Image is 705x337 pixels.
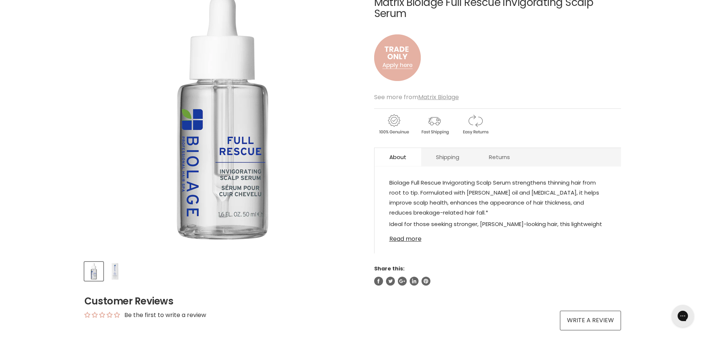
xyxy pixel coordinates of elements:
[374,265,404,272] span: Share this:
[668,302,698,330] iframe: Gorgias live chat messenger
[124,311,206,319] div: Be the first to write a review
[105,262,124,281] button: Matrix Biolage Full Rescue Invigorating Scalp Serum
[84,262,103,281] button: Matrix Biolage Full Rescue Invigorating Scalp Serum
[106,263,124,280] img: Matrix Biolage Full Rescue Invigorating Scalp Serum
[418,93,459,101] a: Matrix Biolage
[84,294,621,308] h2: Customer Reviews
[374,113,413,136] img: genuine.gif
[374,265,621,285] aside: Share this:
[389,231,606,242] a: Read more
[85,263,103,280] img: Matrix Biolage Full Rescue Invigorating Scalp Serum
[84,311,120,319] div: Average rating is 0.00 stars
[375,148,421,166] a: About
[474,148,525,166] a: Returns
[389,219,606,250] p: Ideal for those seeking stronger, [PERSON_NAME]-looking hair, this lightweight serum supports a h...
[374,27,421,88] img: to.png
[421,148,474,166] a: Shipping
[389,178,606,219] p: Biolage Full Rescue Invigorating Scalp Serum strengthens thinning hair from root to tip. Formulat...
[456,113,495,136] img: returns.gif
[374,93,459,101] span: See more from
[560,311,621,330] a: Write a review
[415,113,454,136] img: shipping.gif
[83,260,362,281] div: Product thumbnails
